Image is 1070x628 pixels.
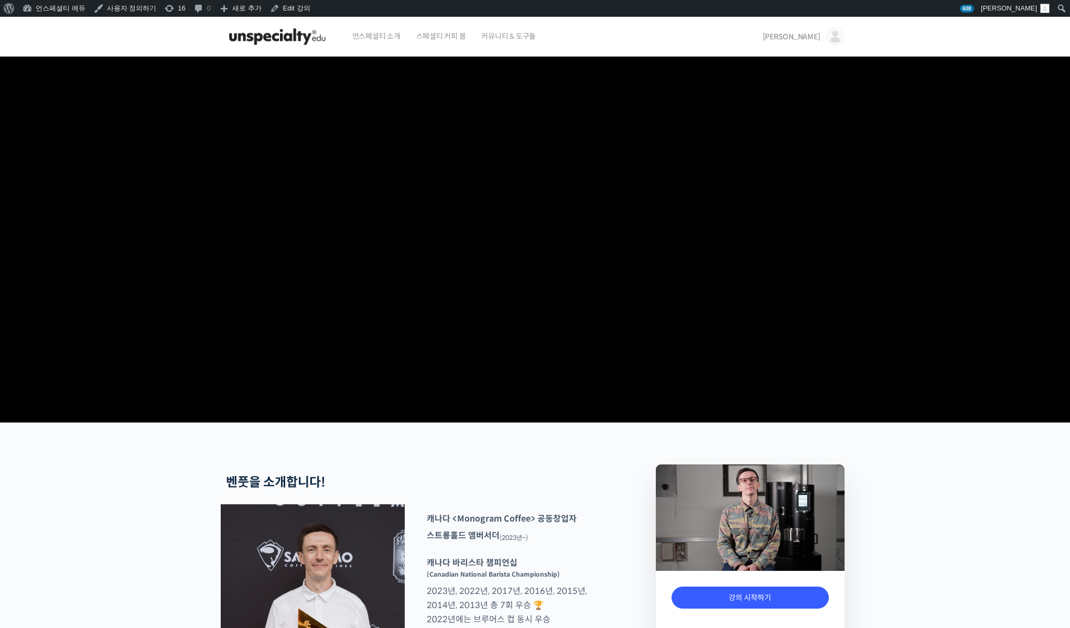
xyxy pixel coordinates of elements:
span: 스페셜티 커피 몰 [416,16,466,56]
p: 2023년, 2022년, 2017년, 2016년, 2015년, 2014년, 2013년 총 7회 우승 🏆 2022년에는 브루어스 컵 동시 우승 [421,556,606,626]
strong: 스트롱홀드 앰버서더 [427,530,500,541]
a: 강의 시작하기 [672,587,829,609]
a: [PERSON_NAME] [763,17,845,57]
a: 커뮤니티 & 도구들 [476,17,541,57]
span: 커뮤니티 & 도구들 [481,16,536,56]
span: [PERSON_NAME] [763,32,820,41]
strong: 캐나다 바리스타 챔피언십 [427,557,517,568]
h2: 벤풋을 소개합니다! [226,475,600,490]
sub: (2023년~) [500,534,528,542]
a: 스페셜티 커피 몰 [411,17,471,57]
a: 언스페셜티 소개 [347,17,406,57]
sup: (Canadian National Barista Championship) [427,570,560,578]
span: 언스페셜티 소개 [352,16,401,56]
strong: 캐나다 <Monogram Coffee> 공동창업자 [427,513,577,524]
span: 608 [960,5,974,13]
